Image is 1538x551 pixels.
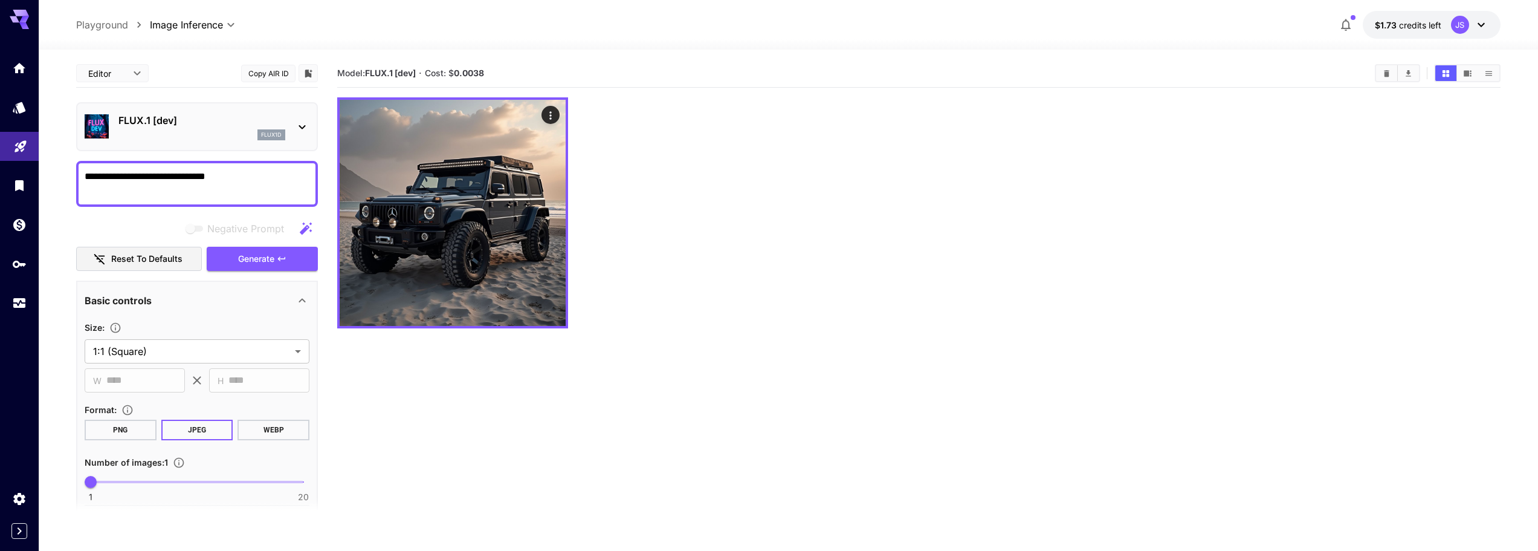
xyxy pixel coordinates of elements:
button: Show media in grid view [1435,65,1456,81]
button: JPEG [161,420,233,440]
div: Wallet [12,217,27,232]
div: Settings [12,491,27,506]
b: 0.0038 [454,68,484,78]
p: flux1d [261,131,282,139]
button: Add to library [303,66,314,80]
button: Show media in video view [1457,65,1478,81]
button: PNG [85,420,157,440]
div: Clear AllDownload All [1375,64,1420,82]
div: Actions [541,106,560,124]
div: FLUX.1 [dev]flux1d [85,108,309,145]
p: FLUX.1 [dev] [118,113,285,128]
div: Usage [12,296,27,311]
button: Specify how many images to generate in a single request. Each image generation will be charged se... [168,457,190,469]
button: Show media in list view [1478,65,1499,81]
span: 1:1 (Square) [93,344,290,359]
img: 9k= [340,100,566,326]
div: JS [1451,16,1469,34]
div: API Keys [12,256,27,272]
div: Basic controls [85,286,309,315]
p: Basic controls [85,293,152,308]
div: Library [12,178,27,193]
button: Copy AIR ID [241,65,296,82]
p: · [419,66,422,80]
span: Editor [88,67,126,80]
button: Reset to defaults [76,247,202,272]
span: H [218,374,224,388]
button: Clear All [1376,65,1397,81]
button: Adjust the dimensions of the generated image by specifying its width and height in pixels, or sel... [105,322,126,334]
button: Generate [207,247,318,272]
nav: breadcrumb [76,18,150,32]
span: Negative Prompt [207,221,284,236]
button: WEBP [237,420,309,440]
span: Image Inference [150,18,223,32]
button: Expand sidebar [11,523,27,539]
span: Model: [337,68,416,78]
div: Home [12,60,27,76]
button: $1.73275JS [1363,11,1501,39]
span: W [93,374,102,388]
b: FLUX.1 [dev] [365,68,416,78]
a: Playground [76,18,128,32]
span: $1.73 [1375,20,1399,30]
div: $1.73275 [1375,19,1441,31]
span: Number of images : 1 [85,457,168,468]
span: Size : [85,322,105,333]
span: Cost: $ [425,68,484,78]
button: Download All [1398,65,1419,81]
span: Negative prompts are not compatible with the selected model. [183,221,294,236]
button: Choose the file format for the output image. [117,404,138,416]
div: Show media in grid viewShow media in video viewShow media in list view [1434,64,1501,82]
span: Generate [238,252,274,267]
span: credits left [1399,20,1441,30]
span: 20 [298,491,309,503]
div: Playground [13,135,28,150]
div: Models [12,100,27,115]
span: Format : [85,405,117,415]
